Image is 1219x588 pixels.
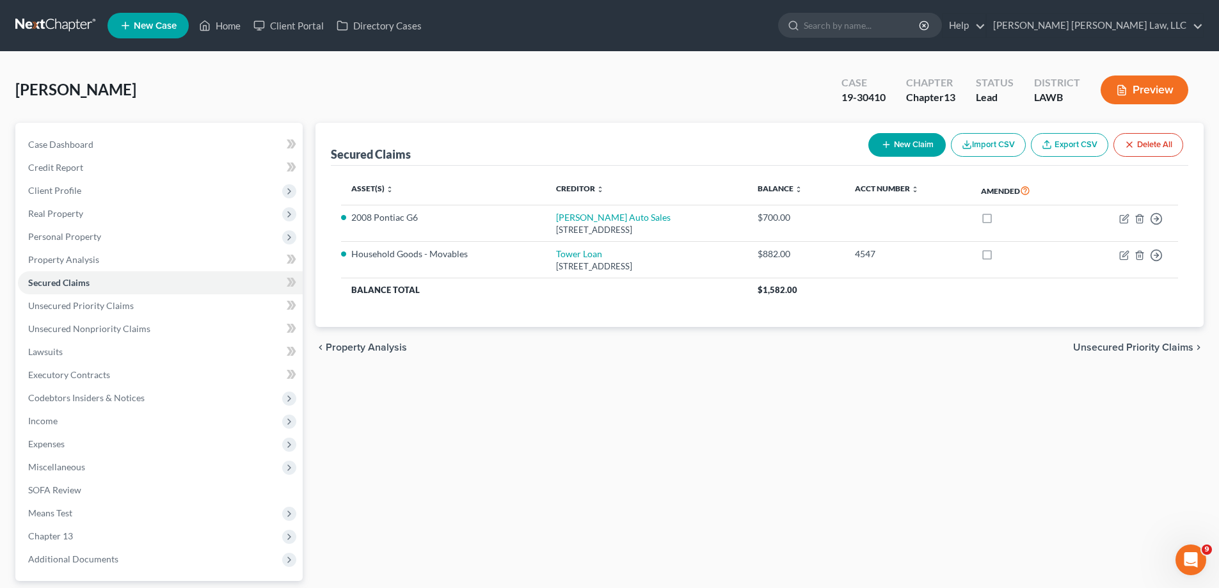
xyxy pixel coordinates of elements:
[556,212,671,223] a: [PERSON_NAME] Auto Sales
[28,231,101,242] span: Personal Property
[351,211,535,224] li: 2008 Pontiac G6
[28,254,99,265] span: Property Analysis
[976,75,1014,90] div: Status
[351,184,394,193] a: Asset(s) unfold_more
[795,186,802,193] i: unfold_more
[18,248,303,271] a: Property Analysis
[1113,133,1183,157] button: Delete All
[951,133,1026,157] button: Import CSV
[28,461,85,472] span: Miscellaneous
[134,21,177,31] span: New Case
[330,14,428,37] a: Directory Cases
[28,484,81,495] span: SOFA Review
[1034,75,1080,90] div: District
[804,13,921,37] input: Search by name...
[28,507,72,518] span: Means Test
[868,133,946,157] button: New Claim
[351,248,535,260] li: Household Goods - Movables
[841,75,886,90] div: Case
[386,186,394,193] i: unfold_more
[15,80,136,99] span: [PERSON_NAME]
[855,184,919,193] a: Acct Number unfold_more
[855,248,960,260] div: 4547
[28,208,83,219] span: Real Property
[1193,342,1204,353] i: chevron_right
[758,184,802,193] a: Balance unfold_more
[18,317,303,340] a: Unsecured Nonpriority Claims
[976,90,1014,105] div: Lead
[28,530,73,541] span: Chapter 13
[943,14,985,37] a: Help
[28,277,90,288] span: Secured Claims
[987,14,1203,37] a: [PERSON_NAME] [PERSON_NAME] Law, LLC
[1073,342,1193,353] span: Unsecured Priority Claims
[28,438,65,449] span: Expenses
[18,479,303,502] a: SOFA Review
[596,186,604,193] i: unfold_more
[28,415,58,426] span: Income
[758,211,834,224] div: $700.00
[18,363,303,386] a: Executory Contracts
[28,369,110,380] span: Executory Contracts
[906,75,955,90] div: Chapter
[1031,133,1108,157] a: Export CSV
[28,162,83,173] span: Credit Report
[18,271,303,294] a: Secured Claims
[28,346,63,357] span: Lawsuits
[1175,544,1206,575] iframe: Intercom live chat
[18,133,303,156] a: Case Dashboard
[315,342,407,353] button: chevron_left Property Analysis
[758,285,797,295] span: $1,582.00
[841,90,886,105] div: 19-30410
[28,323,150,334] span: Unsecured Nonpriority Claims
[906,90,955,105] div: Chapter
[556,260,737,273] div: [STREET_ADDRESS]
[193,14,247,37] a: Home
[326,342,407,353] span: Property Analysis
[28,300,134,311] span: Unsecured Priority Claims
[28,392,145,403] span: Codebtors Insiders & Notices
[315,342,326,353] i: chevron_left
[758,248,834,260] div: $882.00
[944,91,955,103] span: 13
[556,224,737,236] div: [STREET_ADDRESS]
[247,14,330,37] a: Client Portal
[18,340,303,363] a: Lawsuits
[18,294,303,317] a: Unsecured Priority Claims
[971,176,1075,205] th: Amended
[331,147,411,162] div: Secured Claims
[1101,75,1188,104] button: Preview
[911,186,919,193] i: unfold_more
[556,248,602,259] a: Tower Loan
[1202,544,1212,555] span: 9
[18,156,303,179] a: Credit Report
[556,184,604,193] a: Creditor unfold_more
[1034,90,1080,105] div: LAWB
[28,139,93,150] span: Case Dashboard
[1073,342,1204,353] button: Unsecured Priority Claims chevron_right
[28,185,81,196] span: Client Profile
[341,278,747,301] th: Balance Total
[28,553,118,564] span: Additional Documents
